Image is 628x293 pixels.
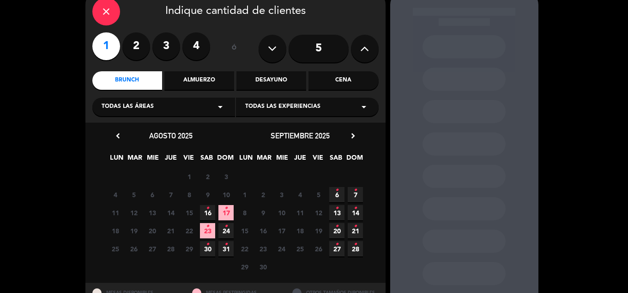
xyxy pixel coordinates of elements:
i: • [206,237,209,252]
span: 27 [329,241,344,256]
i: close [101,6,112,17]
span: 9 [200,187,215,202]
i: • [354,201,357,216]
span: LUN [238,152,254,168]
span: 15 [181,205,197,220]
span: 9 [255,205,271,220]
span: MAR [256,152,272,168]
span: agosto 2025 [149,131,193,140]
span: 12 [126,205,141,220]
span: 25 [108,241,123,256]
span: 24 [274,241,289,256]
i: • [224,237,228,252]
span: 22 [181,223,197,238]
div: ó [219,32,249,65]
span: 4 [292,187,308,202]
span: 10 [274,205,289,220]
span: 24 [218,223,234,238]
span: 16 [200,205,215,220]
i: arrow_drop_down [215,101,226,112]
i: • [354,219,357,234]
span: Todas las áreas [102,102,154,112]
div: Brunch [92,71,162,90]
span: 8 [237,205,252,220]
span: Todas las experiencias [245,102,320,112]
span: 25 [292,241,308,256]
span: 23 [255,241,271,256]
span: 5 [126,187,141,202]
i: chevron_right [348,131,358,141]
span: DOM [217,152,232,168]
span: DOM [346,152,362,168]
span: 10 [218,187,234,202]
i: • [335,183,338,198]
label: 2 [122,32,150,60]
span: 5 [311,187,326,202]
span: 21 [163,223,178,238]
span: VIE [181,152,196,168]
label: 1 [92,32,120,60]
span: 13 [329,205,344,220]
span: 17 [274,223,289,238]
span: 29 [237,259,252,274]
span: 4 [108,187,123,202]
span: 26 [126,241,141,256]
i: • [335,237,338,252]
span: 6 [145,187,160,202]
span: 2 [200,169,215,184]
i: • [354,183,357,198]
span: 1 [237,187,252,202]
span: 27 [145,241,160,256]
span: 18 [108,223,123,238]
span: 14 [348,205,363,220]
span: 13 [145,205,160,220]
i: arrow_drop_down [358,101,369,112]
span: SAB [199,152,214,168]
i: • [224,201,228,216]
span: 7 [163,187,178,202]
div: Desayuno [236,71,306,90]
span: 23 [200,223,215,238]
span: 18 [292,223,308,238]
span: MIE [274,152,290,168]
span: 28 [348,241,363,256]
span: 11 [292,205,308,220]
span: 7 [348,187,363,202]
span: 11 [108,205,123,220]
span: 14 [163,205,178,220]
div: Almuerzo [164,71,234,90]
span: 1 [181,169,197,184]
span: 21 [348,223,363,238]
span: MAR [127,152,142,168]
i: • [206,201,209,216]
div: Cena [308,71,378,90]
label: 4 [182,32,210,60]
span: 30 [200,241,215,256]
span: 6 [329,187,344,202]
span: 29 [181,241,197,256]
span: 17 [218,205,234,220]
span: 15 [237,223,252,238]
span: SAB [328,152,344,168]
span: 22 [237,241,252,256]
i: • [206,219,209,234]
span: 26 [311,241,326,256]
span: 20 [145,223,160,238]
span: JUE [163,152,178,168]
i: • [335,219,338,234]
span: 19 [311,223,326,238]
span: 16 [255,223,271,238]
span: MIE [145,152,160,168]
span: 20 [329,223,344,238]
span: 28 [163,241,178,256]
span: 3 [274,187,289,202]
span: JUE [292,152,308,168]
span: LUN [109,152,124,168]
span: 8 [181,187,197,202]
span: 3 [218,169,234,184]
span: 30 [255,259,271,274]
i: • [335,201,338,216]
span: septiembre 2025 [271,131,330,140]
span: VIE [310,152,326,168]
i: • [224,219,228,234]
